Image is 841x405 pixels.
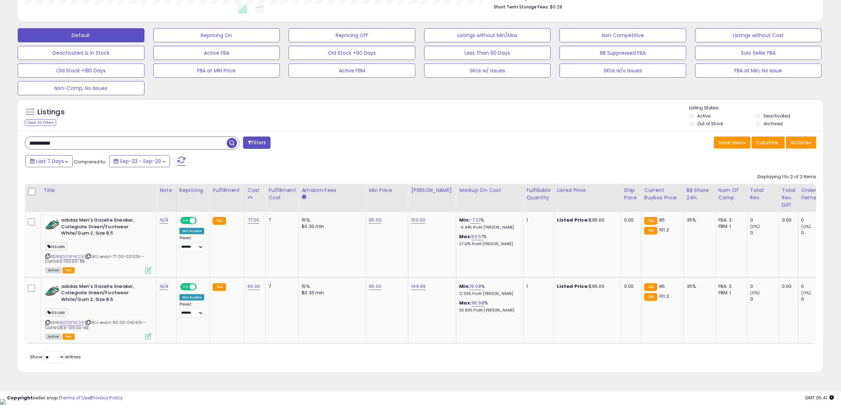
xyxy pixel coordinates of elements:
span: $0.28 [550,4,562,10]
button: Old Stock +180 Days [18,64,144,78]
div: ASIN: [45,283,151,339]
p: -5.84% Profit [PERSON_NAME] [459,225,518,230]
button: SKUs w/o Issues [559,64,686,78]
img: 41UvidqPLBL._SL40_.jpg [45,217,59,231]
div: 0.00 [782,283,793,290]
div: Total Rev. Diff. [782,187,795,209]
div: seller snap | | [7,395,123,401]
button: Last 7 Days [25,155,73,167]
div: 1 [526,283,548,290]
span: issues [45,242,67,250]
b: Listed Price: [557,217,589,223]
div: Fulfillment [213,187,241,194]
a: N/A [160,283,168,290]
span: | SKU: endcl-77.00-021325--CGFG8.5-163.00-RB [45,254,144,264]
span: 2025-10-7 05:41 GMT [805,394,834,401]
div: FBM: 1 [718,223,742,230]
div: 35% [687,217,710,223]
div: Num of Comp. [718,187,744,201]
div: $0.30 min [302,223,360,230]
div: 35% [687,283,710,290]
div: BB Share 24h. [687,187,712,201]
span: 101.2 [659,293,669,300]
div: % [459,283,518,296]
div: 0 [801,283,830,290]
div: Preset: [179,236,205,252]
div: [PERSON_NAME] [411,187,453,194]
div: $95.00 [557,217,616,223]
a: 95.00 [369,283,381,290]
a: B0D1XFNCSB [60,320,84,326]
button: Old Stock +90 Days [289,46,415,60]
div: 15% [302,217,360,223]
small: (0%) [750,290,760,296]
div: Markup on Cost [459,187,520,194]
div: FBA: 3 [718,217,742,223]
span: OFF [196,218,207,224]
div: ASIN: [45,217,151,273]
div: % [459,300,518,313]
label: Deactivated [764,113,790,119]
b: Max: [459,233,472,240]
span: issues [45,308,67,316]
button: SKUs w/ Issues [424,64,551,78]
span: FBA [63,267,75,273]
a: 95.00 [369,217,381,224]
a: N/A [160,217,168,224]
div: Win BuyBox [179,228,205,234]
b: Min: [459,217,470,223]
h5: Listings [37,107,65,117]
div: Current Buybox Price [644,187,681,201]
div: 15% [302,283,360,290]
button: Default [18,28,144,42]
div: Total Rev. [750,187,776,201]
b: Max: [459,300,472,306]
strong: Copyright [7,394,33,401]
small: FBA [213,283,226,291]
p: 12.05% Profit [PERSON_NAME] [459,291,518,296]
div: 1 [526,217,548,223]
small: (0%) [801,290,811,296]
a: 77.00 [248,217,260,224]
div: 0 [801,230,830,236]
a: 149.99 [411,283,426,290]
b: Short Term Storage Fees: [494,4,549,10]
label: Archived [764,121,783,127]
button: Non Competitive [559,28,686,42]
button: BB Suppressed FBA [559,46,686,60]
p: 38.80% Profit [PERSON_NAME] [459,308,518,313]
span: Last 7 Days [36,158,64,165]
a: Terms of Use [60,394,90,401]
span: All listings currently available for purchase on Amazon [45,267,61,273]
span: 101.2 [659,226,669,233]
small: FBA [644,283,657,291]
span: Sep-23 - Sep-29 [120,158,161,165]
div: Min Price [369,187,405,194]
button: Active FBA [153,46,280,60]
div: 0 [750,283,779,290]
button: Solo Seller FBA [695,46,822,60]
div: % [459,217,518,230]
small: FBA [644,293,657,301]
b: adidas Men's Gazelle Sneaker, Collegiate Green/Footwear White/Gum 2, Size 8.5 [61,283,147,305]
div: Amazon Fees [302,187,363,194]
div: Repricing [179,187,207,194]
button: Non-Comp, No Issues [18,81,144,95]
small: FBA [644,217,657,225]
button: Deactivated & In Stock [18,46,144,60]
a: 60.00 [248,283,260,290]
div: 0 [750,296,779,302]
div: Preset: [179,302,205,318]
div: Fulfillment Cost [268,187,296,201]
button: Repricing Off [289,28,415,42]
div: 0.00 [624,217,636,223]
div: Displaying 1 to 2 of 2 items [757,174,816,180]
div: 0.00 [782,217,793,223]
div: Ordered Items [801,187,827,201]
button: Columns [752,137,785,149]
a: 150.00 [411,217,425,224]
button: Repricing On [153,28,280,42]
a: 53.51 [472,233,483,240]
div: FBM: 1 [718,290,742,296]
span: | SKU: endcl-60.00-042425--CGFWG8.5-139.00-RB [45,320,147,330]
